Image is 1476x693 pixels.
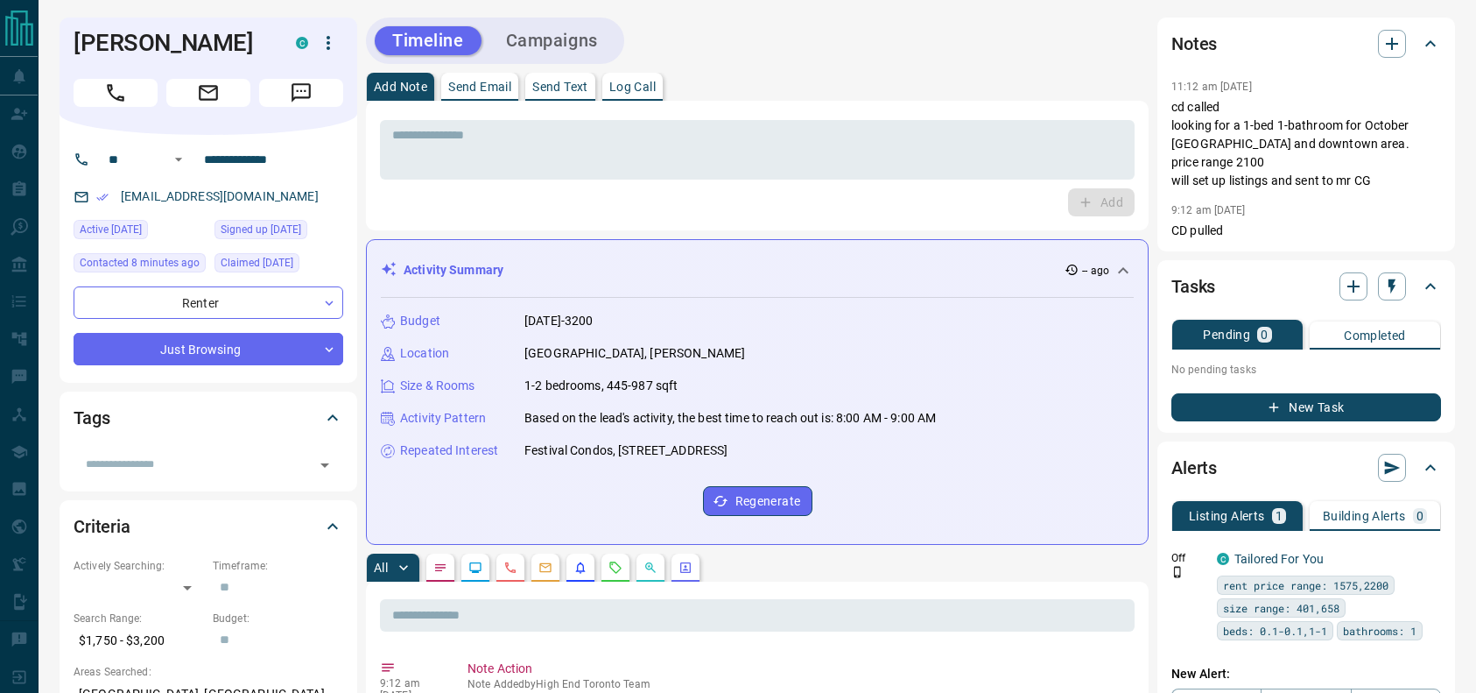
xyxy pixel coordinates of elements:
h2: Tags [74,404,109,432]
p: Location [400,344,449,363]
p: Based on the lead's activity, the best time to reach out is: 8:00 AM - 9:00 AM [524,409,936,428]
p: CD pulled [1171,222,1441,240]
a: Tailored For You [1234,552,1324,566]
button: Campaigns [488,26,615,55]
p: Budget: [213,611,343,626]
p: Note Action [467,660,1128,678]
svg: Emails [538,561,552,575]
div: Mon Jul 14 2025 [214,220,343,244]
svg: Calls [503,561,517,575]
span: beds: 0.1-0.1,1-1 [1223,622,1327,640]
p: 9:12 am [DATE] [1171,204,1246,216]
div: Renter [74,286,343,319]
p: -- ago [1082,263,1109,279]
div: Tags [74,397,343,439]
button: Open [313,453,337,477]
span: Message [259,79,343,107]
div: condos.ca [296,37,308,49]
p: 1-2 bedrooms, 445-987 sqft [524,377,678,395]
svg: Opportunities [643,561,657,575]
svg: Email Verified [96,191,109,203]
p: $1,750 - $3,200 [74,626,204,655]
p: [DATE]-3200 [524,312,593,330]
p: Note Added by High End Toronto Team [467,678,1128,690]
p: Log Call [609,81,656,93]
div: Wed Aug 13 2025 [74,253,206,278]
p: Activity Summary [404,261,503,279]
svg: Push Notification Only [1171,566,1184,578]
p: Send Text [532,81,588,93]
p: [GEOGRAPHIC_DATA], [PERSON_NAME] [524,344,745,363]
span: size range: 401,658 [1223,599,1339,617]
div: Tasks [1171,265,1441,308]
div: Sun Aug 10 2025 [214,253,343,278]
p: Building Alerts [1323,510,1406,522]
p: Repeated Interest [400,442,498,460]
p: 0 [1261,329,1268,341]
div: Criteria [74,506,343,548]
p: 9:12 am [380,677,441,689]
svg: Listing Alerts [573,561,587,575]
span: rent price range: 1575,2200 [1223,576,1388,594]
div: condos.ca [1217,553,1229,565]
h2: Tasks [1171,272,1215,301]
p: Listing Alerts [1189,510,1265,522]
p: 0 [1416,510,1423,522]
svg: Lead Browsing Activity [468,561,482,575]
span: Active [DATE] [80,221,142,238]
svg: Requests [608,561,622,575]
p: All [374,562,388,574]
svg: Notes [433,561,447,575]
span: Signed up [DATE] [221,221,301,238]
p: cd called looking for a 1-bed 1-bathroom for October [GEOGRAPHIC_DATA] and downtown area. price r... [1171,98,1441,190]
p: 1 [1276,510,1283,522]
h2: Alerts [1171,454,1217,482]
p: Areas Searched: [74,664,343,680]
button: New Task [1171,393,1441,421]
svg: Agent Actions [678,561,692,575]
p: Completed [1344,329,1406,342]
span: Call [74,79,158,107]
button: Timeline [375,26,481,55]
p: Timeframe: [213,558,343,574]
div: Just Browsing [74,333,343,365]
button: Open [168,149,189,170]
p: Size & Rooms [400,377,475,395]
h2: Notes [1171,30,1217,58]
span: Contacted 8 minutes ago [80,254,200,272]
span: bathrooms: 1 [1343,622,1416,640]
p: Send Email [448,81,511,93]
p: Festival Condos, [STREET_ADDRESS] [524,442,727,460]
span: Claimed [DATE] [221,254,293,272]
h2: Criteria [74,513,130,541]
p: Budget [400,312,440,330]
p: 11:12 am [DATE] [1171,81,1252,93]
div: Alerts [1171,447,1441,489]
p: Search Range: [74,611,204,626]
p: Activity Pattern [400,409,486,428]
div: Activity Summary-- ago [381,254,1134,286]
p: No pending tasks [1171,357,1441,383]
p: New Alert: [1171,665,1441,683]
div: Notes [1171,23,1441,65]
button: Regenerate [703,486,812,516]
div: Sun Aug 10 2025 [74,220,206,244]
p: Actively Searching: [74,558,204,574]
a: [EMAIL_ADDRESS][DOMAIN_NAME] [121,189,319,203]
p: Add Note [374,81,427,93]
p: Pending [1203,329,1250,341]
p: Off [1171,550,1206,566]
h1: [PERSON_NAME] [74,29,270,57]
span: Email [166,79,250,107]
